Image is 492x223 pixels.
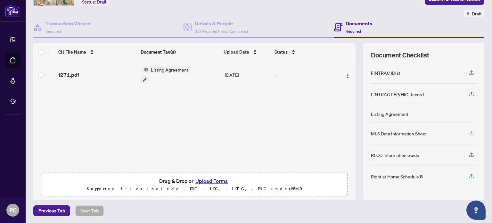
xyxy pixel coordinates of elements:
[195,29,248,34] span: 3/3 Required Fields Completed
[371,173,423,180] div: Right at Home Schedule B
[371,69,400,76] div: FINTRAC ID(s)
[276,71,335,78] div: -
[193,177,230,185] button: Upload Forms
[5,5,20,17] img: logo
[58,48,86,56] span: (1) File Name
[9,206,17,215] span: PC
[159,177,230,185] span: Drag & Drop or
[33,205,70,216] button: Previous Tab
[138,43,221,61] th: Document Tag(s)
[221,43,272,61] th: Upload Date
[371,110,408,117] div: Listing Agreement
[38,206,65,216] span: Previous Tab
[141,66,191,83] button: Status IconListing Agreement
[41,173,348,197] span: Drag & Drop orUpload FormsSupported files include .PDF, .JPG, .JPEG, .PNG under25MB
[56,43,138,61] th: (1) File Name
[148,66,191,73] span: Listing Agreement
[45,29,61,34] span: Required
[466,201,486,220] button: Open asap
[343,70,353,80] button: Logo
[275,48,288,56] span: Status
[371,151,419,159] div: RECO Information Guide
[141,66,148,73] img: Status Icon
[45,185,344,193] p: Supported files include .PDF, .JPG, .JPEG, .PNG under 25 MB
[371,91,424,98] div: FINTRAC PEP/HIO Record
[346,20,372,27] h4: Documents
[45,20,91,27] h4: Transaction Wizard
[371,51,429,60] span: Document Checklist
[346,29,361,34] span: Required
[195,20,248,27] h4: Details & People
[345,73,350,78] img: Logo
[472,10,482,17] span: Draft
[75,205,104,216] button: Next Tab
[371,130,427,137] div: MLS Data Information Sheet
[59,71,79,79] span: f271.pdf
[224,48,249,56] span: Upload Date
[272,43,336,61] th: Status
[222,61,274,89] td: [DATE]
